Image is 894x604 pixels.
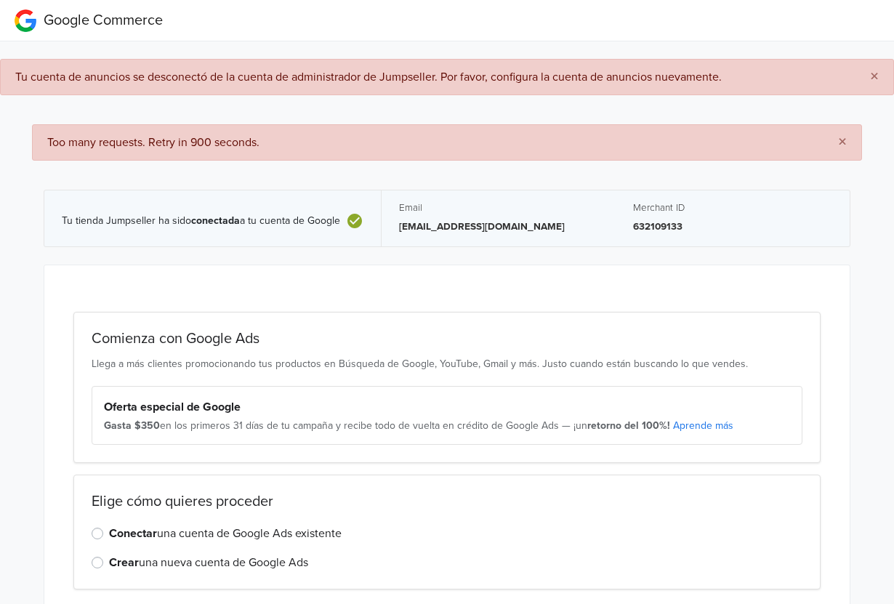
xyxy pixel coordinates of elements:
h5: Merchant ID [633,202,832,214]
button: Close [855,60,893,94]
p: Llega a más clientes promocionando tus productos en Búsqueda de Google, YouTube, Gmail y más. Jus... [92,356,802,371]
a: Aprende más [673,419,733,432]
strong: $350 [134,419,160,432]
span: × [870,66,879,87]
label: una nueva cuenta de Google Ads [109,554,308,571]
strong: Oferta especial de Google [104,400,241,414]
span: Google Commerce [44,12,163,29]
strong: Gasta [104,419,132,432]
h2: Elige cómo quieres proceder [92,493,802,510]
p: 632109133 [633,220,832,234]
h5: Email [399,202,598,214]
button: Close [823,125,861,160]
strong: Crear [109,555,139,570]
label: una cuenta de Google Ads existente [109,525,342,542]
p: [EMAIL_ADDRESS][DOMAIN_NAME] [399,220,598,234]
b: conectada [191,214,240,227]
strong: retorno del 100%! [587,419,670,432]
h2: Comienza con Google Ads [92,330,802,347]
span: Too many requests. Retry in 900 seconds. [47,135,259,150]
strong: Conectar [109,526,157,541]
div: en los primeros 31 días de tu campaña y recibe todo de vuelta en crédito de Google Ads — ¡un [104,419,790,433]
span: Tu tienda Jumpseller ha sido a tu cuenta de Google [62,215,340,227]
span: × [838,132,847,153]
span: Tu cuenta de anuncios se desconectó de la cuenta de administrador de Jumpseller. Por favor, confi... [15,70,722,84]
